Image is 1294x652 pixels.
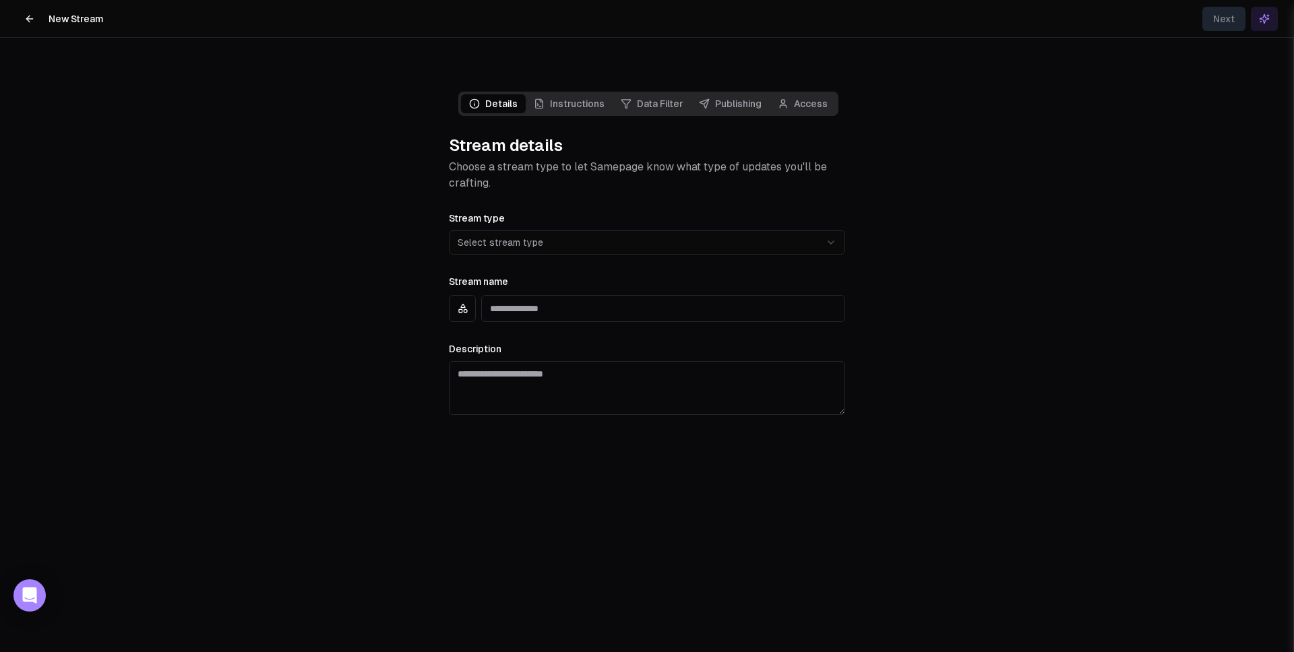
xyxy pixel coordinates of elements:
label: Stream type [449,211,505,225]
h1: Stream details [449,135,845,156]
nav: Main [458,92,836,116]
label: Description [449,342,501,356]
h1: New Stream [49,12,103,26]
span: Details [461,94,526,113]
span: Data Filter [613,94,691,113]
span: Publishing [691,94,770,113]
span: Access [770,94,836,113]
p: Choose a stream type to let Samepage know what type of updates you'll be crafting. [449,159,845,191]
div: Open Intercom Messenger [13,579,46,612]
label: Stream name [449,276,508,287]
span: Instructions [526,94,613,113]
